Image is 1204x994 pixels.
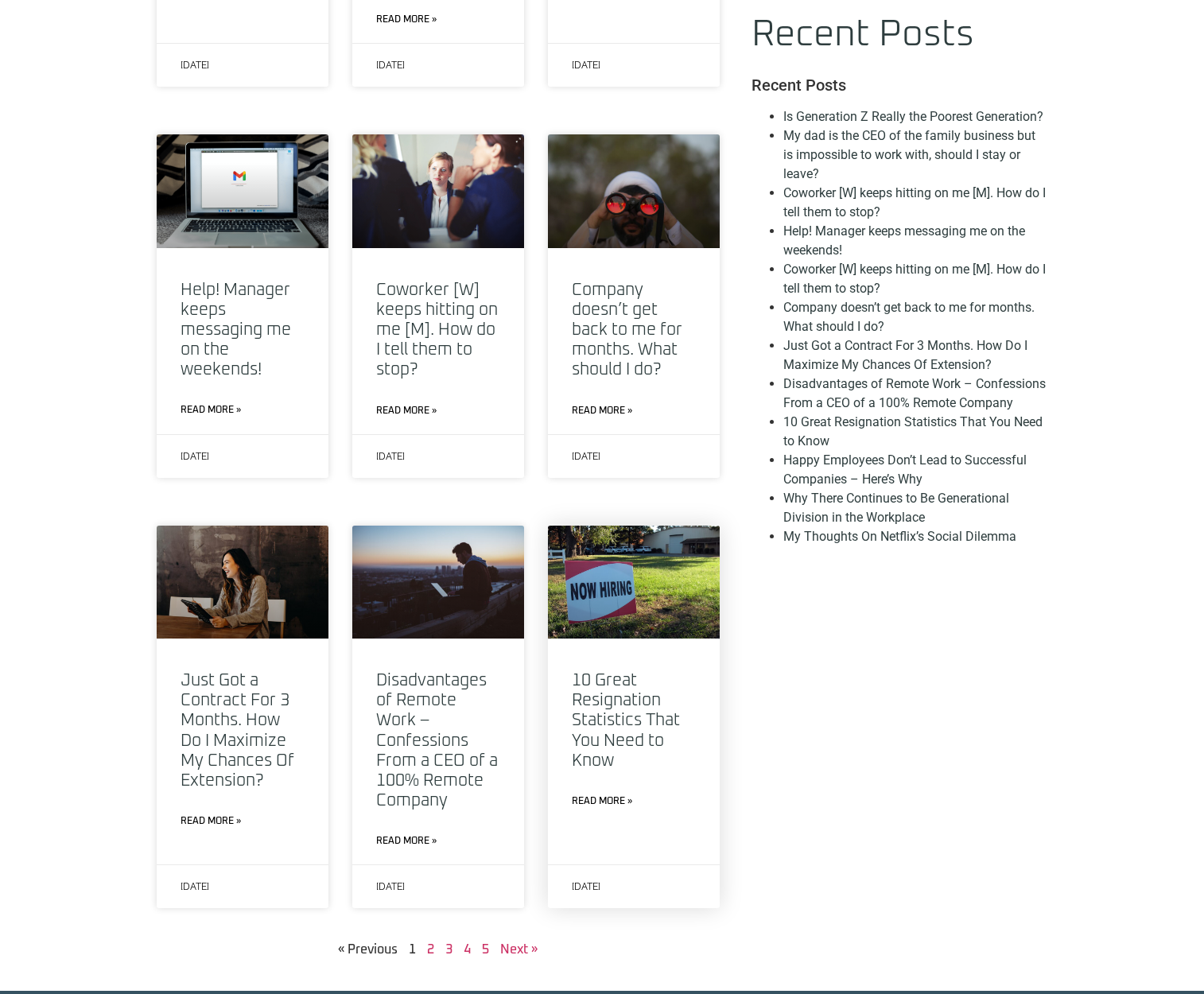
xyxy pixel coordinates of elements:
a: 5 [482,943,489,956]
a: 10 Great Resignation Statistics That You Need to Know [572,672,680,769]
a: 3 [445,943,452,956]
a: Help! Manager keeps messaging me on the weekends! [783,223,1025,258]
a: Help! Manager keeps messaging me on the weekends! [181,282,291,379]
span: [DATE] [572,881,600,892]
a: Next » [500,943,538,956]
a: 4 [464,943,471,956]
h5: Recent Posts [752,76,1047,95]
a: Happy Employees Don’t Lead to Successful Companies – Here’s Why [783,452,1027,487]
a: Coworker [W] keeps hitting on me [M]. How do I tell them to stop? [783,185,1046,219]
span: [DATE] [376,60,405,71]
nav: Recent Posts [752,107,1047,546]
span: [DATE] [181,451,209,462]
a: Company doesn’t get back to me for months. What should I do? [783,300,1035,334]
span: [DATE] [181,60,209,71]
span: [DATE] [572,451,600,462]
a: Read more about Company doesn’t get back to me for months. What should I do? [572,404,632,418]
a: Just Got a Contract For 3 Months. How Do I Maximize My Chances Of Extension? [181,672,294,789]
a: Why There Continues to Be Generational Division in the Workplace [783,491,1009,525]
a: Disadvantages of Remote Work – Confessions From a CEO of a 100% Remote Company [783,376,1046,410]
a: Read more about Disadvantages of Remote Work – Confessions From a CEO of a 100% Remote Company [376,834,437,848]
a: Read more about Coworker [W] keeps hitting on me [M]. How do I tell them to stop? [376,404,437,418]
a: Coworker [W] keeps hitting on me [M]. How do I tell them to stop? [376,282,498,379]
a: My dad is the CEO of the family business but is impossible to work with, should I stay or leave? [783,128,1035,181]
a: preparing for first interview [352,134,524,248]
a: Disadvantages of Remote Work – Confessions From a CEO of a 100% Remote Company [376,672,498,809]
a: Read more about Just Got a Contract For 3 Months. How Do I Maximize My Chances Of Extension? [181,814,241,829]
span: [DATE] [181,881,209,892]
span: [DATE] [376,451,405,462]
a: 10 Great Resignation Statistics That You Need to Know [783,414,1043,448]
nav: Pagination [157,940,720,959]
a: Is Generation Z Really the Poorest Generation? [783,109,1043,124]
a: My Thoughts On Netflix’s Social Dilemma [783,529,1016,544]
span: 1 [409,943,416,956]
a: Read more about My dad is the CEO of the family business but is impossible to work with, should I... [376,13,437,27]
a: Read more about 10 Great Resignation Statistics That You Need to Know [572,794,632,809]
a: Company doesn’t get back to me for months. What should I do? [572,282,682,379]
span: « Previous [338,943,398,956]
a: 2 [427,943,434,956]
a: Coworker [W] keeps hitting on me [M]. How do I tell them to stop? [783,262,1046,296]
span: [DATE] [376,881,405,892]
a: Read more about Help! Manager keeps messaging me on the weekends! [181,403,241,417]
h2: Recent Posts [752,17,1047,53]
a: Just Got a Contract For 3 Months. How Do I Maximize My Chances Of Extension? [783,338,1027,372]
span: [DATE] [572,60,600,71]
